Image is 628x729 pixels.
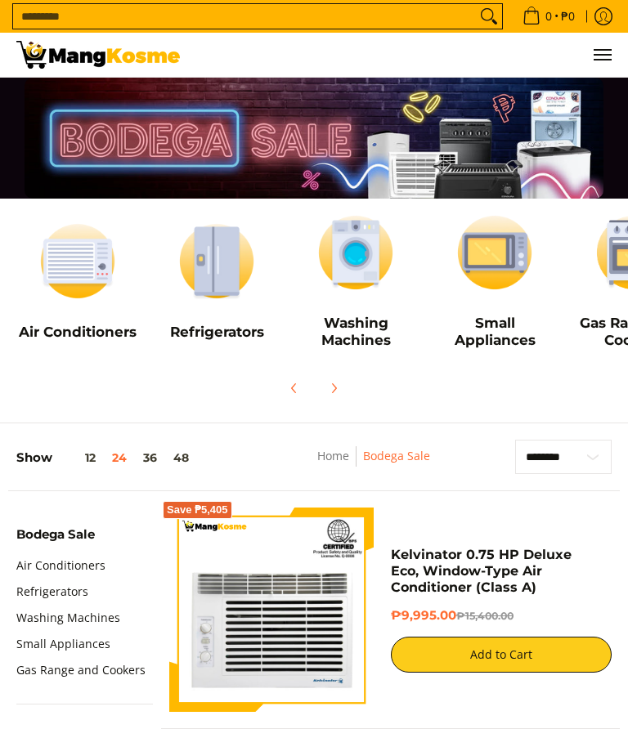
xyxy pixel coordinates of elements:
span: 0 [543,11,554,22]
del: ₱15,400.00 [456,610,514,622]
span: Bodega Sale [16,528,95,540]
ul: Customer Navigation [196,33,612,77]
h5: Refrigerators [155,324,278,341]
a: Home [317,448,349,463]
a: Bodega Sale [363,448,430,463]
button: 48 [165,451,197,464]
img: Kelvinator 0.75 HP Deluxe Eco, Window-Type Air Conditioner (Class A) [169,508,375,713]
a: Washing Machines [16,605,120,631]
span: ₱0 [558,11,577,22]
button: Next [316,370,352,406]
span: • [518,7,580,25]
button: Menu [592,33,612,77]
a: Air Conditioners [16,552,105,579]
img: Washing Machines [294,207,417,299]
summary: Open [16,528,95,552]
h5: Washing Machines [294,315,417,350]
button: Previous [276,370,312,406]
img: Small Appliances [433,207,556,299]
h5: Show [16,450,197,466]
h5: Small Appliances [433,315,556,350]
img: Refrigerators [155,215,278,307]
a: Small Appliances Small Appliances [433,207,556,362]
img: Bodega Sale l Mang Kosme: Cost-Efficient &amp; Quality Home Appliances [16,41,180,69]
img: Air Conditioners [16,215,139,307]
a: Refrigerators Refrigerators [155,215,278,353]
span: Save ₱5,405 [167,505,228,515]
h6: ₱9,995.00 [391,608,612,624]
h5: Air Conditioners [16,324,139,341]
button: 12 [52,451,104,464]
button: Search [476,4,502,29]
button: 24 [104,451,135,464]
button: Add to Cart [391,637,612,673]
nav: Main Menu [196,33,612,77]
a: Small Appliances [16,631,110,657]
a: Air Conditioners Air Conditioners [16,215,139,353]
a: Washing Machines Washing Machines [294,207,417,362]
button: 36 [135,451,165,464]
nav: Breadcrumbs [271,446,476,483]
a: Refrigerators [16,579,88,605]
a: Kelvinator 0.75 HP Deluxe Eco, Window-Type Air Conditioner (Class A) [391,547,572,595]
a: Gas Range and Cookers [16,657,146,683]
